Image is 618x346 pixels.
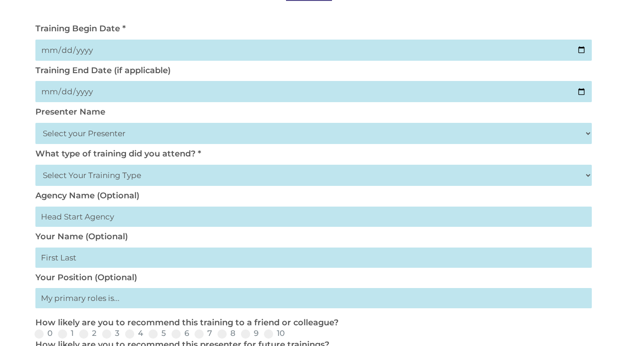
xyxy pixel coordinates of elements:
[35,248,592,268] input: First Last
[35,65,171,75] label: Training End Date (if applicable)
[35,288,592,308] input: My primary roles is...
[35,231,128,242] label: Your Name (Optional)
[34,329,52,337] label: 0
[195,329,212,337] label: 7
[35,190,139,201] label: Agency Name (Optional)
[35,317,587,329] p: How likely are you to recommend this training to a friend or colleague?
[79,329,97,337] label: 2
[149,329,166,337] label: 5
[35,149,201,159] label: What type of training did you attend? *
[35,272,137,283] label: Your Position (Optional)
[172,329,189,337] label: 6
[35,23,126,34] label: Training Begin Date *
[217,329,235,337] label: 8
[125,329,143,337] label: 4
[102,329,120,337] label: 3
[241,329,258,337] label: 9
[58,329,74,337] label: 1
[264,329,285,337] label: 10
[35,207,592,227] input: Head Start Agency
[35,107,105,117] label: Presenter Name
